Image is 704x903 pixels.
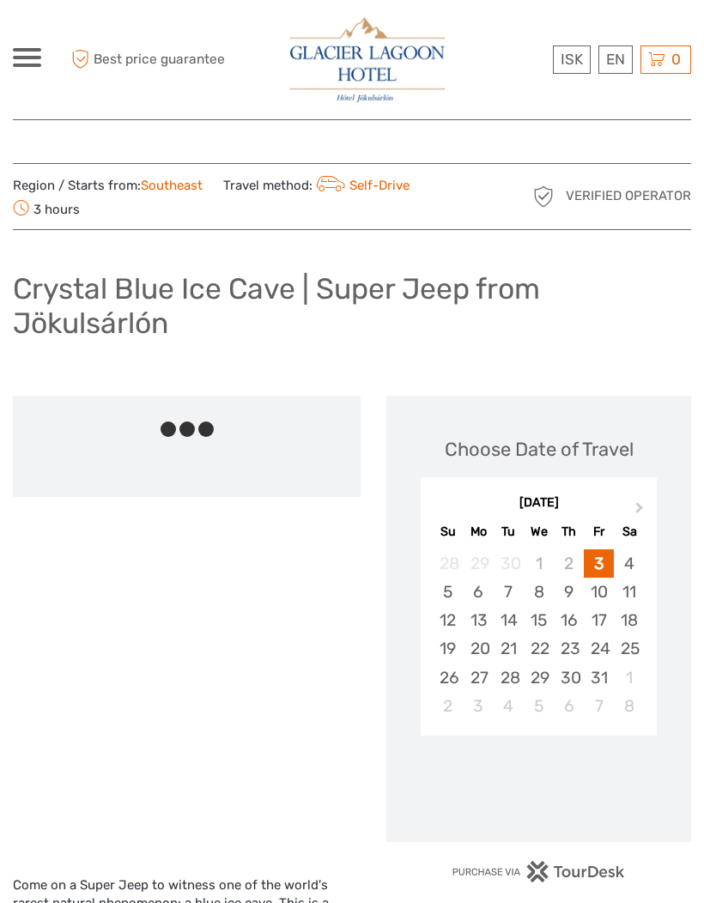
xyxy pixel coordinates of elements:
[524,578,554,606] div: Choose Wednesday, October 8th, 2025
[524,520,554,543] div: We
[433,520,463,543] div: Su
[433,634,463,663] div: Choose Sunday, October 19th, 2025
[464,634,494,663] div: Choose Monday, October 20th, 2025
[614,549,644,578] div: Choose Saturday, October 4th, 2025
[584,606,614,634] div: Choose Friday, October 17th, 2025
[554,520,584,543] div: Th
[433,549,463,578] div: Not available Sunday, September 28th, 2025
[494,634,524,663] div: Choose Tuesday, October 21st, 2025
[524,606,554,634] div: Choose Wednesday, October 15th, 2025
[554,634,584,663] div: Choose Thursday, October 23rd, 2025
[554,549,584,578] div: Not available Thursday, October 2nd, 2025
[584,549,614,578] div: Choose Friday, October 3rd, 2025
[464,692,494,720] div: Choose Monday, November 3rd, 2025
[533,780,544,791] div: Loading...
[223,173,410,197] span: Travel method:
[628,499,655,526] button: Next Month
[494,692,524,720] div: Choose Tuesday, November 4th, 2025
[433,692,463,720] div: Choose Sunday, November 2nd, 2025
[524,692,554,720] div: Choose Wednesday, November 5th, 2025
[524,549,554,578] div: Not available Wednesday, October 1st, 2025
[494,578,524,606] div: Choose Tuesday, October 7th, 2025
[464,606,494,634] div: Choose Monday, October 13th, 2025
[494,606,524,634] div: Choose Tuesday, October 14th, 2025
[433,578,463,606] div: Choose Sunday, October 5th, 2025
[614,578,644,606] div: Choose Saturday, October 11th, 2025
[530,183,557,210] img: verified_operator_grey_128.png
[554,692,584,720] div: Choose Thursday, November 6th, 2025
[584,692,614,720] div: Choose Friday, November 7th, 2025
[584,578,614,606] div: Choose Friday, October 10th, 2025
[554,606,584,634] div: Choose Thursday, October 16th, 2025
[614,634,644,663] div: Choose Saturday, October 25th, 2025
[13,177,203,195] span: Region / Starts from:
[524,634,554,663] div: Choose Wednesday, October 22nd, 2025
[614,692,644,720] div: Choose Saturday, November 8th, 2025
[584,664,614,692] div: Choose Friday, October 31st, 2025
[426,549,651,720] div: month 2025-10
[464,549,494,578] div: Not available Monday, September 29th, 2025
[13,197,80,221] span: 3 hours
[669,51,683,68] span: 0
[13,271,691,341] h1: Crystal Blue Ice Cave | Super Jeep from Jökulsárlón
[141,178,203,193] a: Southeast
[614,520,644,543] div: Sa
[614,664,644,692] div: Choose Saturday, November 1st, 2025
[566,187,691,205] span: Verified Operator
[584,634,614,663] div: Choose Friday, October 24th, 2025
[67,45,225,74] span: Best price guarantee
[554,578,584,606] div: Choose Thursday, October 9th, 2025
[598,45,633,74] div: EN
[445,436,634,463] div: Choose Date of Travel
[464,520,494,543] div: Mo
[494,549,524,578] div: Not available Tuesday, September 30th, 2025
[464,664,494,692] div: Choose Monday, October 27th, 2025
[452,861,626,882] img: PurchaseViaTourDesk.png
[433,664,463,692] div: Choose Sunday, October 26th, 2025
[494,520,524,543] div: Tu
[561,51,583,68] span: ISK
[554,664,584,692] div: Choose Thursday, October 30th, 2025
[464,578,494,606] div: Choose Monday, October 6th, 2025
[614,606,644,634] div: Choose Saturday, October 18th, 2025
[433,606,463,634] div: Choose Sunday, October 12th, 2025
[494,664,524,692] div: Choose Tuesday, October 28th, 2025
[584,520,614,543] div: Fr
[290,17,445,102] img: 2790-86ba44ba-e5e5-4a53-8ab7-28051417b7bc_logo_big.jpg
[524,664,554,692] div: Choose Wednesday, October 29th, 2025
[313,178,410,193] a: Self-Drive
[421,494,657,512] div: [DATE]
